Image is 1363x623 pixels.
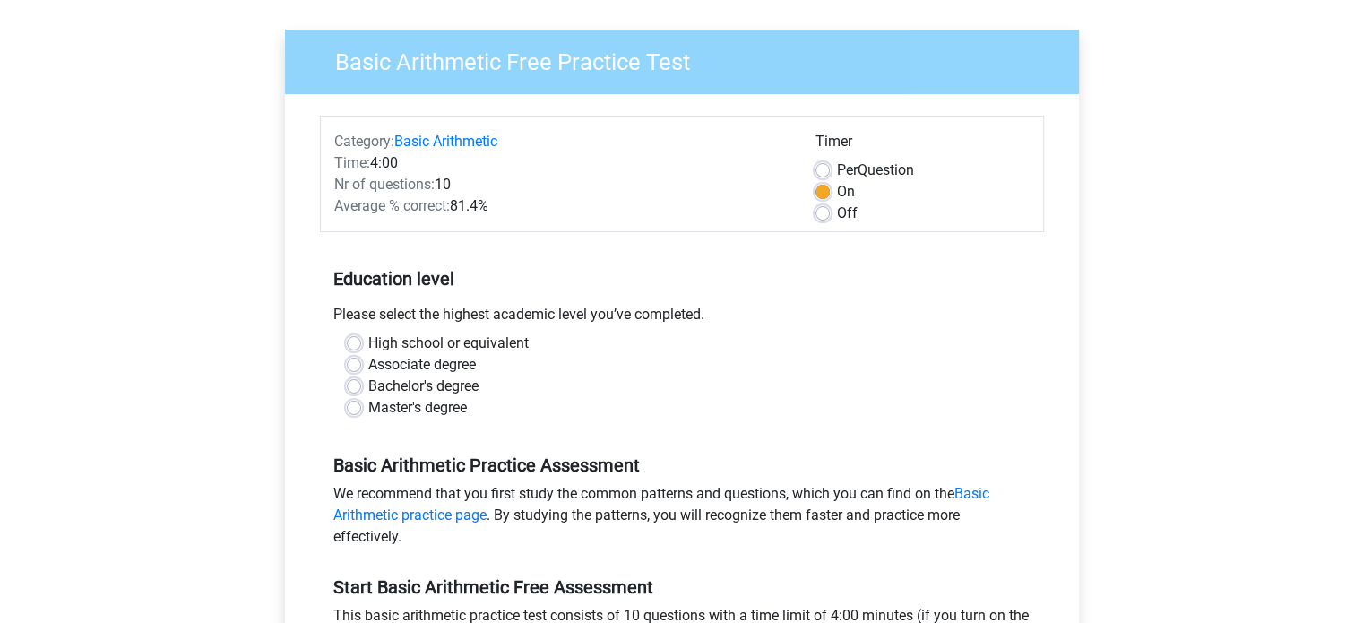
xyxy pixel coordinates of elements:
span: Per [837,161,858,178]
h5: Basic Arithmetic Practice Assessment [333,454,1031,476]
div: 81.4% [321,195,802,217]
div: 10 [321,174,802,195]
div: We recommend that you first study the common patterns and questions, which you can find on the . ... [320,483,1044,555]
span: Time: [334,154,370,171]
label: Master's degree [368,397,467,419]
h5: Education level [333,261,1031,297]
div: Please select the highest academic level you’ve completed. [320,304,1044,333]
label: Question [837,160,914,181]
label: High school or equivalent [368,333,529,354]
span: Average % correct: [334,197,450,214]
label: Associate degree [368,354,476,376]
div: Timer [815,131,1030,160]
div: 4:00 [321,152,802,174]
label: Off [837,203,858,224]
a: Basic Arithmetic [394,133,497,150]
span: Category: [334,133,394,150]
span: Nr of questions: [334,176,435,193]
label: On [837,181,855,203]
label: Bachelor's degree [368,376,479,397]
h3: Basic Arithmetic Free Practice Test [314,41,1065,76]
h5: Start Basic Arithmetic Free Assessment [333,576,1031,598]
